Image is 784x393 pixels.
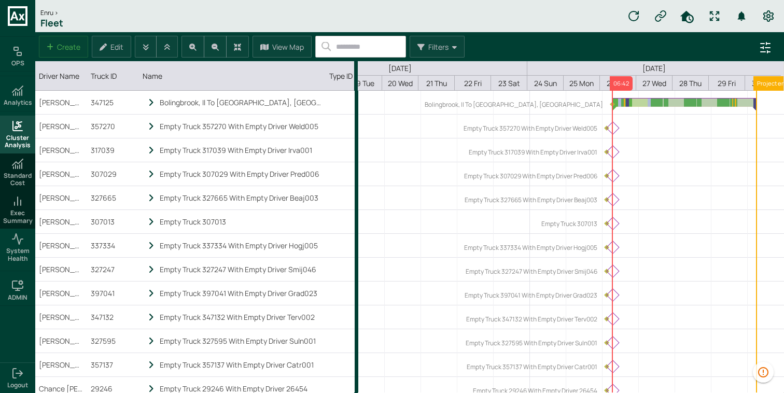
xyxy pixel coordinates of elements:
div: [PERSON_NAME] (CPA) [35,353,87,376]
button: View Map [253,36,312,58]
button: Refresh data [623,6,644,26]
div: [PERSON_NAME] (HUT) [35,234,87,257]
span: [DATE] [383,63,417,73]
div: Driver Name column. SPACE for context menu, ENTER to sort [35,61,87,90]
label: Empty Truck 327247 With Empty Driver Smij046 [465,267,597,276]
div: [PERSON_NAME] (CPA) [35,138,87,162]
span: [DATE] [637,63,671,73]
label: Empty Truck 337334 With Empty Driver Hogj005 [464,243,597,252]
div: [PERSON_NAME] (CPA) [35,91,87,114]
span: Standard Cost [2,172,33,187]
input: Search... [331,37,405,56]
div: Truck ID [91,71,135,81]
div: 327665 [87,186,139,209]
div: Empty Truck 357137 With Empty Driver Catr001 [160,360,321,370]
label: Empty Truck 357270 With Empty Driver Weld005 [463,124,597,133]
div: Type ID [329,71,373,81]
div: Enru > [35,8,68,18]
label: Empty Truck 347132 With Empty Driver Terv002 [466,315,597,324]
div: 397041 [87,282,139,305]
div: Bolingbrook, Il To [GEOGRAPHIC_DATA], [GEOGRAPHIC_DATA] [160,97,321,107]
div: 327595 [87,329,139,353]
div: Name column. SPACE for context menu, ENTER to sort [139,61,326,90]
div: [PERSON_NAME] (CPA) [35,329,87,353]
label: Empty Truck 357137 With Empty Driver Catr001 [466,362,597,371]
div: Empty Truck 307029 With Empty Driver Pred006 [160,169,321,179]
div: [PERSON_NAME] (HDZ) [35,162,87,186]
span: 19 Tue [354,78,374,88]
label: Empty Truck 397041 With Empty Driver Grad023 [464,291,597,300]
span: 22 Fri [464,78,482,88]
div: [PERSON_NAME] (HDZ) [35,282,87,305]
span: System Health [2,247,33,262]
div: Name [143,71,321,81]
button: 1260 data issues [753,362,774,383]
h1: Fleet [35,18,68,29]
button: Edit selected task [92,36,131,58]
button: Zoom out [204,36,227,58]
span: Exec Summary [2,209,33,224]
label: Empty Truck 327665 With Empty Driver Beaj003 [464,195,597,204]
button: Zoom in [181,36,204,58]
h6: OPS [11,60,24,67]
div: 347132 [87,305,139,329]
div: Empty Truck 327665 With Empty Driver Beaj003 [160,193,321,203]
span: 28 Thu [679,78,702,88]
button: Expand all [135,36,157,58]
div: Empty Truck 317039 With Empty Driver Irva001 [160,145,321,155]
div: [PERSON_NAME] (HUT) [35,186,87,209]
span: Cluster Analysis [2,134,33,149]
div: [PERSON_NAME] (HDZ) [35,210,87,233]
div: Time axis showing Aug 26, 2025 00:00 to Sep 06, 2025 17:29 [128,61,781,91]
span: 23 Sat [498,78,520,88]
div: [PERSON_NAME] (CPA) [35,305,87,329]
div: 307013 [87,210,139,233]
span: Logout [7,382,28,389]
span: 29 Fri [718,78,736,88]
div: Empty Truck 347132 With Empty Driver Terv002 [160,312,321,322]
div: Empty Truck 327247 With Empty Driver Smij046 [160,264,321,274]
span: 27 Wed [642,78,666,88]
button: HomeTime Editor [677,6,698,26]
div: [PERSON_NAME] (HDZ) [35,115,87,138]
span: 30 Sat [752,78,774,88]
button: Fullscreen [704,6,725,26]
div: 337334 [87,234,139,257]
div: 357270 [87,115,139,138]
div: 307029 [87,162,139,186]
div: Empty Truck 357270 With Empty Driver Weld005 [160,121,321,131]
label: Create [57,42,80,52]
label: Empty Truck 327595 With Empty Driver Suln001 [465,339,597,347]
span: 21 Thu [426,78,447,88]
button: advanced filters [755,37,776,58]
div: Empty Truck 327595 With Empty Driver Suln001 [160,336,321,346]
label: 06:42 [613,80,629,87]
div: Empty Truck 307013 [160,217,321,227]
button: Filters Menu [410,36,465,58]
div: Type ID column. SPACE for context menu, ENTER to sort [326,61,377,90]
button: Create new task [39,36,88,58]
label: Filters [428,42,449,52]
div: Driver Name [39,71,83,81]
div: [PERSON_NAME] (HDZ) Tr [35,258,87,281]
button: Preferences [758,6,779,26]
span: 24 Sun [534,78,557,88]
label: Empty Truck 307029 With Empty Driver Pred006 [464,172,597,180]
div: Truck ID column. SPACE for context menu, ENTER to sort [87,61,139,90]
span: 20 Wed [388,78,413,88]
div: 357137 [87,353,139,376]
label: Empty Truck 307013 [541,219,597,228]
span: 26 Tue [607,78,629,88]
span: 25 Mon [569,78,594,88]
button: Zoom to fit [226,36,249,58]
div: Empty Truck 337334 With Empty Driver Hogj005 [160,241,321,250]
label: Edit [110,42,123,52]
button: Collapse all [156,36,178,58]
h6: Analytics [4,99,32,106]
div: Empty Truck 397041 With Empty Driver Grad023 [160,288,321,298]
svg: Preferences [762,10,775,22]
div: 347125 [87,91,139,114]
label: Empty Truck 317039 With Empty Driver Irva001 [468,148,597,157]
h6: ADMIN [8,294,27,301]
div: 327247 [87,258,139,281]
